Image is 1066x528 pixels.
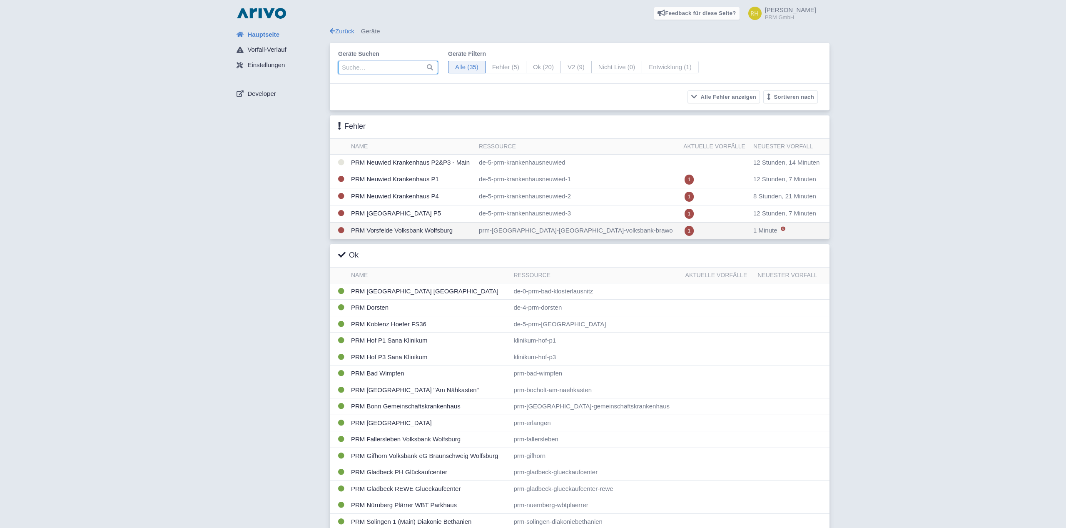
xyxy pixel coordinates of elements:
[510,365,682,382] td: prm-bad-wimpfen
[510,349,682,365] td: klinikum-hof-p3
[448,50,699,58] label: Geräte filtern
[654,7,740,20] a: Feedback für diese Seite?
[235,7,288,20] img: logo
[526,61,561,74] span: Ok (20)
[476,188,680,205] td: de-5-prm-krankenhausneuwied-2
[765,15,816,20] small: PRM GmbH
[247,45,286,55] span: Vorfall-Verlauf
[753,210,816,217] span: 12 Stunden, 7 Minuten
[348,171,476,188] td: PRM Neuwied Krankenhaus P1
[348,139,476,155] th: Name
[510,316,682,333] td: de-5-prm-[GEOGRAPHIC_DATA]
[765,6,816,13] span: [PERSON_NAME]
[485,61,526,74] span: Fehler (5)
[560,61,592,74] span: V2 (9)
[510,333,682,349] td: klinikum-hof-p1
[743,7,816,20] a: [PERSON_NAME] PRM GmbH
[510,497,682,514] td: prm-nuernberg-wbtplaerrer
[348,349,510,365] td: PRM Hof P3 Sana Klinikum
[330,27,829,36] div: Geräte
[476,205,680,222] td: de-5-prm-krankenhausneuwied-3
[510,382,682,398] td: prm-bocholt-am-naehkasten
[348,205,476,222] td: PRM [GEOGRAPHIC_DATA] P5
[348,268,510,283] th: Name
[348,333,510,349] td: PRM Hof P1 Sana Klinikum
[476,171,680,188] td: de-5-prm-krankenhausneuwied-1
[338,122,366,131] h3: Fehler
[687,90,760,103] button: Alle Fehler anzeigen
[753,193,816,200] span: 8 Stunden, 21 Minuten
[685,192,694,202] span: 1
[348,497,510,514] td: PRM Nürnberg Plärrer WBT Parkhaus
[230,27,330,43] a: Hauptseite
[348,480,510,497] td: PRM Gladbeck REWE Glueckaufcenter
[753,227,777,234] span: 1 Minute
[448,61,486,74] span: Alle (35)
[247,30,279,40] span: Hauptseite
[348,398,510,415] td: PRM Bonn Gemeinschaftskrankenhaus
[348,283,510,300] td: PRM [GEOGRAPHIC_DATA] [GEOGRAPHIC_DATA]
[348,365,510,382] td: PRM Bad Wimpfen
[685,175,694,185] span: 1
[754,268,829,283] th: Neuester Vorfall
[753,175,816,183] span: 12 Stunden, 7 Minuten
[750,139,829,155] th: Neuester Vorfall
[763,90,818,103] button: Sortieren nach
[476,222,680,239] td: prm-[GEOGRAPHIC_DATA]-[GEOGRAPHIC_DATA]-volksbank-brawo
[247,89,276,99] span: Developer
[510,268,682,283] th: Ressource
[510,431,682,448] td: prm-fallersleben
[348,464,510,481] td: PRM Gladbeck PH Glückaufcenter
[510,448,682,464] td: prm-gifhorn
[338,50,438,58] label: Geräte suchen
[230,58,330,73] a: Einstellungen
[753,159,819,166] span: 12 Stunden, 14 Minuten
[476,155,680,171] td: de-5-prm-krankenhausneuwied
[348,316,510,333] td: PRM Koblenz Hoefer FS36
[510,415,682,431] td: prm-erlangen
[510,283,682,300] td: de-0-prm-bad-klosterlausnitz
[348,222,476,239] td: PRM Vorsfelde Volksbank Wolfsburg
[510,398,682,415] td: prm-[GEOGRAPHIC_DATA]-gemeinschaftskrankenhaus
[330,28,354,35] a: Zurück
[476,139,680,155] th: Ressource
[348,431,510,448] td: PRM Fallersleben Volksbank Wolfsburg
[642,61,699,74] span: Entwicklung (1)
[348,188,476,205] td: PRM Neuwied Krankenhaus P4
[682,268,755,283] th: Aktuelle Vorfälle
[348,448,510,464] td: PRM Gifhorn Volksbank eG Braunschweig Wolfsburg
[230,86,330,102] a: Developer
[338,61,438,74] input: Suche…
[510,300,682,316] td: de-4-prm-dorsten
[591,61,642,74] span: Nicht Live (0)
[348,382,510,398] td: PRM [GEOGRAPHIC_DATA] "Am Nähkasten"
[510,480,682,497] td: prm-gladbeck-glueckaufcenter-rewe
[348,415,510,431] td: PRM [GEOGRAPHIC_DATA]
[680,139,750,155] th: Aktuelle Vorfälle
[348,155,476,171] td: PRM Neuwied Krankenhaus P2&P3 - Main
[338,251,359,260] h3: Ok
[685,209,694,219] span: 1
[230,42,330,58] a: Vorfall-Verlauf
[348,300,510,316] td: PRM Dorsten
[247,60,285,70] span: Einstellungen
[510,464,682,481] td: prm-gladbeck-glueckaufcenter
[685,226,694,236] span: 1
